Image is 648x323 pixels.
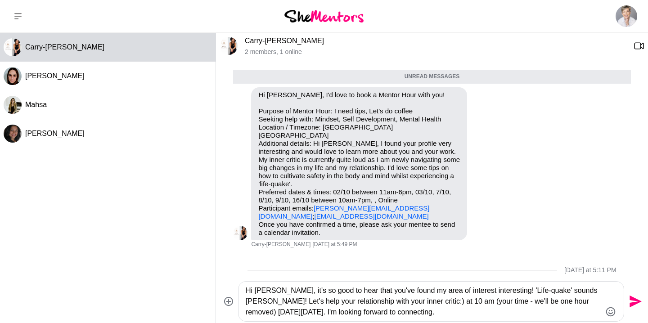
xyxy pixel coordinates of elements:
[4,38,22,56] img: C
[25,130,85,137] span: [PERSON_NAME]
[624,292,644,312] button: Send
[4,38,22,56] div: Carry-Louise Hansell
[258,204,429,220] a: [PERSON_NAME][EMAIL_ADDRESS][DOMAIN_NAME]
[25,101,47,108] span: Mahsa
[25,72,85,80] span: [PERSON_NAME]
[246,285,601,318] textarea: Type your message
[258,91,460,99] p: Hi [PERSON_NAME], I'd love to book a Mentor Hour with you!
[251,241,310,248] span: Carry-[PERSON_NAME]
[4,67,22,85] div: Natalie Walsh
[245,37,324,45] a: Carry-[PERSON_NAME]
[564,266,616,274] div: [DATE] at 5:11 PM
[233,226,247,240] div: Carry-Louise Hansell
[258,107,460,220] p: Purpose of Mentor Hour: I need tips, Let's do coffee Seeking help with: Mindset, Self Development...
[4,96,22,114] div: Mahsa
[284,10,364,22] img: She Mentors Logo
[220,37,238,55] div: Carry-Louise Hansell
[4,67,22,85] img: N
[220,37,238,55] img: C
[233,70,630,84] div: Unread messages
[258,220,460,237] p: Once you have confirmed a time, please ask your mentee to send a calendar invitation.
[4,125,22,143] div: Dina Cooper
[233,226,247,240] img: C
[616,5,637,27] img: Anita Balogh
[312,241,357,248] time: 2025-09-29T07:49:34.645Z
[245,48,626,56] p: 2 members , 1 online
[315,212,429,220] a: [EMAIL_ADDRESS][DOMAIN_NAME]
[4,96,22,114] img: M
[25,43,104,51] span: Carry-[PERSON_NAME]
[4,125,22,143] img: D
[605,306,616,317] button: Emoji picker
